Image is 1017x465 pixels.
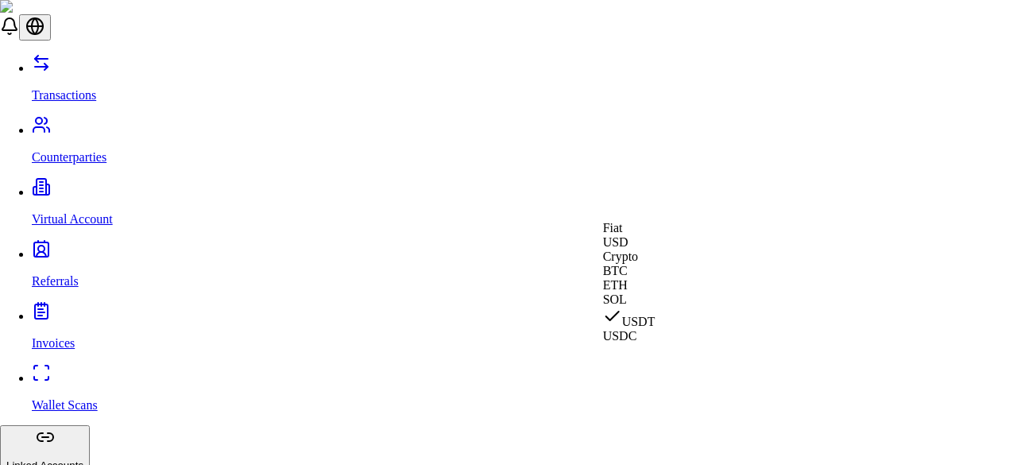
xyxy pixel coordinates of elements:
[603,235,628,249] span: USD
[603,278,628,292] span: ETH
[603,293,627,306] span: SOL
[622,315,655,328] span: USDT
[603,329,637,343] span: USDC
[603,264,628,277] span: BTC
[603,221,655,235] div: Fiat
[603,250,655,264] div: Crypto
